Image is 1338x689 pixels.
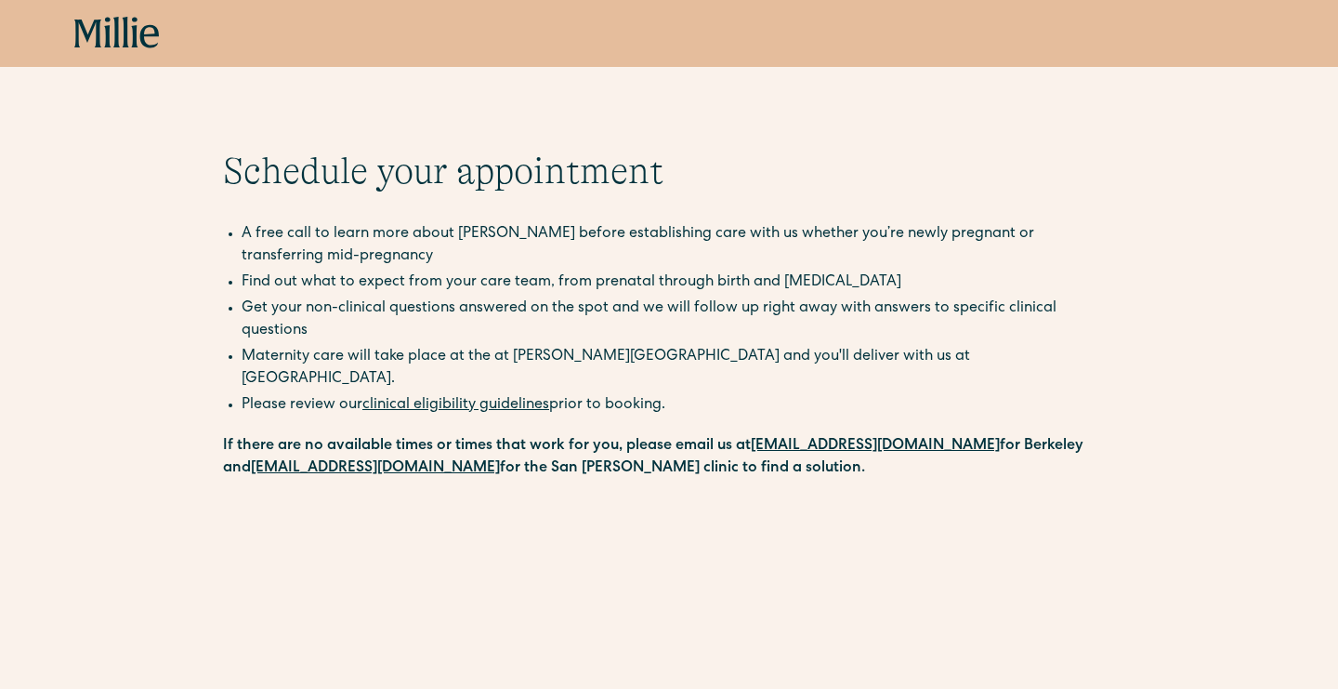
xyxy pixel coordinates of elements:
a: [EMAIL_ADDRESS][DOMAIN_NAME] [251,461,500,476]
li: Find out what to expect from your care team, from prenatal through birth and [MEDICAL_DATA] [242,272,1115,294]
strong: If there are no available times or times that work for you, please email us at [223,439,751,454]
h1: Schedule your appointment [223,149,1115,193]
li: Get your non-clinical questions answered on the spot and we will follow up right away with answer... [242,298,1115,342]
li: A free call to learn more about [PERSON_NAME] before establishing care with us whether you’re new... [242,223,1115,268]
li: Please review our prior to booking. [242,394,1115,417]
li: Maternity care will take place at the at [PERSON_NAME][GEOGRAPHIC_DATA] and you'll deliver with u... [242,346,1115,391]
a: clinical eligibility guidelines [362,398,549,413]
strong: for the San [PERSON_NAME] clinic to find a solution. [500,461,865,476]
a: [EMAIL_ADDRESS][DOMAIN_NAME] [751,439,1000,454]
